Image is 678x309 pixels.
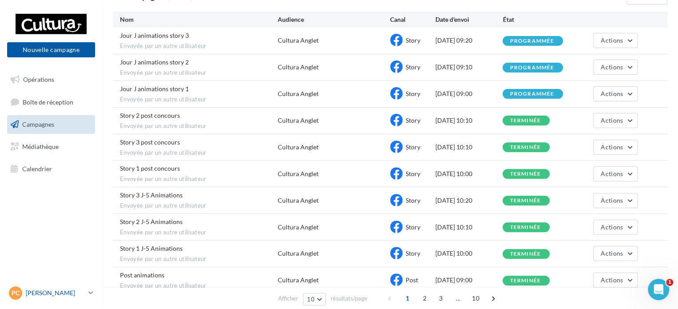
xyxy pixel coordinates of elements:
[510,65,554,71] div: programmée
[406,63,420,71] span: Story
[278,196,319,205] div: Cultura Anglet
[120,271,164,279] span: Post animations
[120,245,183,252] span: Story 1 J-5 Animations
[406,197,420,204] span: Story
[510,278,541,284] div: terminée
[22,120,54,128] span: Campagnes
[278,63,319,72] div: Cultura Anglet
[593,220,638,235] button: Actions
[406,276,418,284] span: Post
[278,143,319,152] div: Cultura Anglet
[593,60,638,75] button: Actions
[601,90,623,97] span: Actions
[435,15,503,24] div: Date d'envoi
[5,70,97,89] a: Opérations
[22,165,52,172] span: Calendrier
[5,115,97,134] a: Campagnes
[5,92,97,112] a: Boîte de réception
[12,289,20,297] span: PC
[278,276,319,285] div: Cultura Anglet
[278,294,298,303] span: Afficher
[400,291,415,305] span: 1
[406,143,420,151] span: Story
[120,149,278,157] span: Envoyée par un autre utilisateur
[120,138,180,146] span: Story 3 post concours
[120,69,278,77] span: Envoyée par un autre utilisateur
[278,169,319,178] div: Cultura Anglet
[7,42,95,57] button: Nouvelle campagne
[390,15,435,24] div: Canal
[435,89,503,98] div: [DATE] 09:00
[510,171,541,177] div: terminée
[593,86,638,101] button: Actions
[435,36,503,45] div: [DATE] 09:20
[435,169,503,178] div: [DATE] 10:00
[510,91,554,97] div: programmée
[451,291,465,305] span: ...
[435,223,503,232] div: [DATE] 10:10
[120,175,278,183] span: Envoyée par un autre utilisateur
[510,198,541,204] div: terminée
[601,249,623,257] span: Actions
[120,42,278,50] span: Envoyée par un autre utilisateur
[406,249,420,257] span: Story
[120,191,183,199] span: Story 3 J-5 Animations
[510,118,541,124] div: terminée
[406,116,420,124] span: Story
[278,249,319,258] div: Cultura Anglet
[601,223,623,231] span: Actions
[307,296,315,303] span: 10
[26,289,85,297] p: [PERSON_NAME]
[435,276,503,285] div: [DATE] 09:00
[593,246,638,261] button: Actions
[435,63,503,72] div: [DATE] 09:10
[593,113,638,128] button: Actions
[120,112,180,119] span: Story 2 post concours
[601,143,623,151] span: Actions
[120,229,278,237] span: Envoyée par un autre utilisateur
[406,170,420,177] span: Story
[278,89,319,98] div: Cultura Anglet
[593,140,638,155] button: Actions
[510,251,541,257] div: terminée
[5,137,97,156] a: Médiathèque
[593,273,638,288] button: Actions
[503,15,570,24] div: État
[5,160,97,178] a: Calendrier
[406,90,420,97] span: Story
[7,285,95,301] a: PC [PERSON_NAME]
[303,293,326,305] button: 10
[666,279,673,286] span: 1
[510,225,541,230] div: terminée
[278,36,319,45] div: Cultura Anglet
[120,165,180,172] span: Story 1 post concours
[593,193,638,208] button: Actions
[648,279,669,300] iframe: Intercom live chat
[435,249,503,258] div: [DATE] 10:00
[331,294,367,303] span: résultats/page
[418,291,432,305] span: 2
[435,143,503,152] div: [DATE] 10:10
[120,85,189,92] span: Jour J animations story 1
[601,170,623,177] span: Actions
[435,116,503,125] div: [DATE] 10:10
[435,196,503,205] div: [DATE] 10:20
[406,223,420,231] span: Story
[434,291,448,305] span: 3
[468,291,483,305] span: 10
[120,255,278,263] span: Envoyée par un autre utilisateur
[278,116,319,125] div: Cultura Anglet
[601,276,623,284] span: Actions
[120,202,278,210] span: Envoyée par un autre utilisateur
[120,58,189,66] span: Jour J animations story 2
[22,143,59,150] span: Médiathèque
[120,122,278,130] span: Envoyée par un autre utilisateur
[23,98,73,105] span: Boîte de réception
[278,15,390,24] div: Audience
[406,36,420,44] span: Story
[593,166,638,181] button: Actions
[601,116,623,124] span: Actions
[120,218,183,225] span: Story 2 J-5 Animations
[120,32,189,39] span: Jour J animations story 3
[601,36,623,44] span: Actions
